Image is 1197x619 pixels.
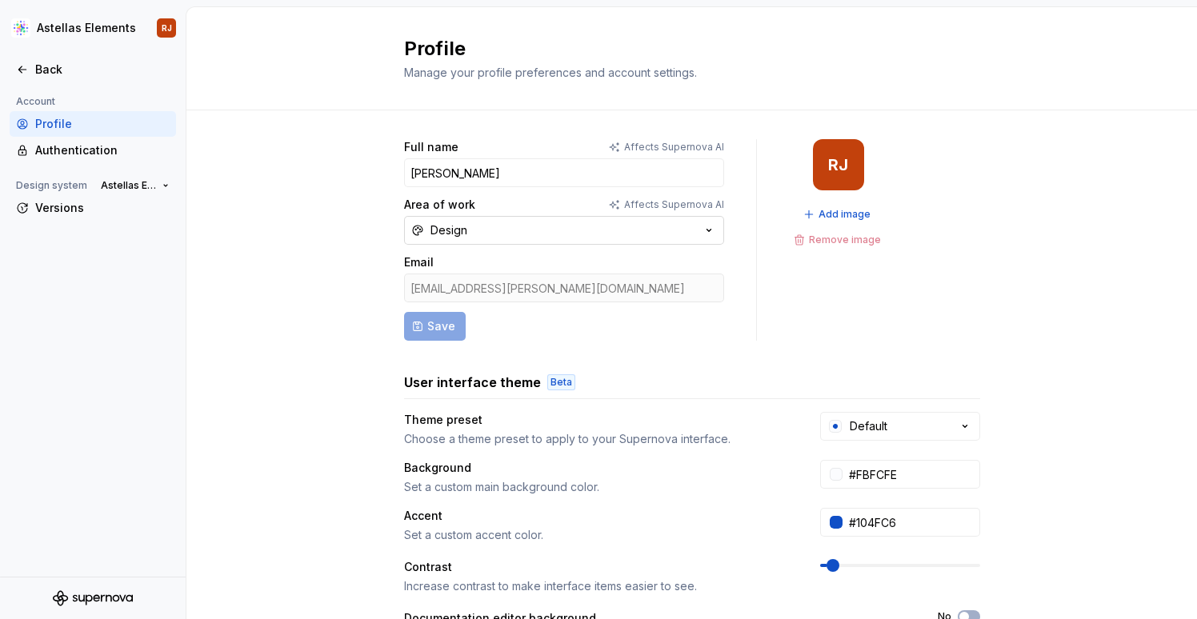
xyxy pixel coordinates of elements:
[162,22,172,34] div: RJ
[404,254,434,270] label: Email
[101,179,156,192] span: Astellas Elements
[53,590,133,606] svg: Supernova Logo
[404,66,697,79] span: Manage your profile preferences and account settings.
[404,578,791,594] div: Increase contrast to make interface items easier to see.
[35,116,170,132] div: Profile
[10,111,176,137] a: Profile
[404,431,791,447] div: Choose a theme preset to apply to your Supernova interface.
[37,20,136,36] div: Astellas Elements
[10,92,62,111] div: Account
[404,460,791,476] div: Background
[35,200,170,216] div: Versions
[10,138,176,163] a: Authentication
[404,412,791,428] div: Theme preset
[820,412,980,441] button: Default
[404,36,961,62] h2: Profile
[547,374,575,390] div: Beta
[11,18,30,38] img: b2369ad3-f38c-46c1-b2a2-f2452fdbdcd2.png
[10,195,176,221] a: Versions
[404,139,458,155] label: Full name
[624,141,724,154] p: Affects Supernova AI
[819,208,871,221] span: Add image
[35,62,170,78] div: Back
[10,176,94,195] div: Design system
[35,142,170,158] div: Authentication
[404,559,791,575] div: Contrast
[404,508,791,524] div: Accent
[404,197,475,213] label: Area of work
[843,508,980,537] input: #104FC6
[404,479,791,495] div: Set a custom main background color.
[3,10,182,46] button: Astellas ElementsRJ
[843,460,980,489] input: #FFFFFF
[799,203,878,226] button: Add image
[624,198,724,211] p: Affects Supernova AI
[404,373,541,392] h3: User interface theme
[10,57,176,82] a: Back
[828,158,848,171] div: RJ
[850,418,887,434] div: Default
[430,222,467,238] div: Design
[404,527,791,543] div: Set a custom accent color.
